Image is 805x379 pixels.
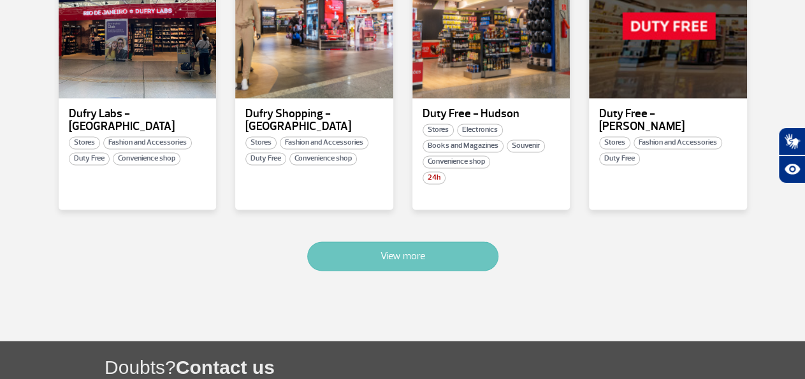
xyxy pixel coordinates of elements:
[113,152,180,165] span: Convenience shop
[423,124,454,136] span: Stores
[778,127,805,155] button: Abrir tradutor de língua de sinais.
[245,108,383,133] p: Dufry Shopping - [GEOGRAPHIC_DATA]
[289,152,357,165] span: Convenience shop
[423,155,490,168] span: Convenience shop
[457,124,503,136] span: Electronics
[176,356,275,377] span: Contact us
[307,241,498,271] button: View more
[599,152,640,165] span: Duty Free
[634,136,722,149] span: Fashion and Accessories
[69,108,207,133] p: Dufry Labs - [GEOGRAPHIC_DATA]
[69,152,110,165] span: Duty Free
[778,155,805,183] button: Abrir recursos assistivos.
[507,139,545,152] span: Souvenir
[69,136,100,149] span: Stores
[778,127,805,183] div: Plugin de acessibilidade da Hand Talk.
[423,171,446,184] span: 24h
[245,152,286,165] span: Duty Free
[599,136,630,149] span: Stores
[423,108,560,120] p: Duty Free - Hudson
[103,136,192,149] span: Fashion and Accessories
[599,108,737,133] p: Duty Free - [PERSON_NAME]
[245,136,277,149] span: Stores
[423,139,504,152] span: Books and Magazines
[280,136,368,149] span: Fashion and Accessories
